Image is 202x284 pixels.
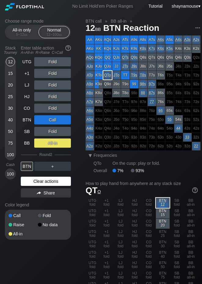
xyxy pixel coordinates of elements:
[139,35,147,44] div: A8s
[130,89,138,97] div: 100% fold in prior round
[128,239,141,249] div: HJ fold
[9,223,38,227] div: Raise
[174,142,183,150] div: 100% fold in prior round
[21,57,33,66] div: UTG
[128,208,141,218] div: HJ fold
[130,35,138,44] div: A9s
[139,115,147,124] div: 100% fold in prior round
[139,142,147,150] div: 100% fold in prior round
[121,115,130,124] div: 100% fold in prior round
[100,208,113,218] div: +1 fold
[165,62,174,71] div: J5s
[183,89,192,97] div: 100% fold in prior round
[86,250,99,260] div: UTG fold
[112,133,121,142] div: 100% fold in prior round
[112,71,121,79] div: On the cusp: play or fold.
[194,24,201,31] img: ellipsis.fd386fe8.svg
[86,115,94,124] div: On the cusp: play or fold.
[85,18,103,24] span: BTN call
[86,208,99,218] div: UTG fold
[41,32,67,37] div: 12 – 100
[112,89,121,97] div: J8o
[21,162,33,171] div: BTN
[21,92,33,101] div: HJ
[192,62,200,71] div: 100% fold in prior round
[165,142,174,150] div: 100% fold in prior round
[192,35,200,44] div: On the cusp: play or fold.
[165,80,174,88] div: 100% fold in prior round
[183,133,192,142] div: On the cusp: play or fold.
[121,133,130,142] div: 100% fold in prior round
[183,80,192,88] div: 100% fold in prior round
[192,115,200,124] div: 100% fold in prior round
[184,260,198,270] div: BB all-in
[139,106,147,115] div: 100% fold in prior round
[21,177,71,186] div: Clear actions
[148,115,156,124] div: 100% fold in prior round
[148,142,156,150] div: 100% fold in prior round
[6,104,15,113] div: 30
[156,71,165,79] div: T6s
[94,142,103,150] div: 100% fold in prior round
[192,133,200,142] div: 100% fold in prior round
[165,71,174,79] div: 100% fold in prior round
[165,35,174,44] div: A5s
[112,161,160,166] div: On the cusp: play or fold.
[192,44,200,53] div: K2s
[86,133,94,142] div: On the cusp: play or fold.
[121,71,130,79] div: TT
[156,62,165,71] div: J6s
[192,142,200,150] div: On the cusp: play or fold.
[128,229,141,239] div: HJ fold
[165,124,174,133] div: 100% fold in prior round
[165,44,174,53] div: On the cusp: play or fold.
[170,229,184,239] div: SB fold
[114,239,127,249] div: LJ fold
[94,53,103,62] div: KQo
[2,50,18,55] div: Tourney
[170,250,184,260] div: SB fold
[128,219,141,229] div: HJ fold
[100,250,113,260] div: +1 fold
[103,71,112,79] div: On the cusp: play or fold.
[156,53,165,62] div: Q6s
[148,44,156,53] div: On the cusp: play or fold.
[86,98,94,106] div: On the cusp: play or fold.
[165,53,174,62] div: Q5s
[103,80,112,88] div: Q9o
[156,208,170,218] div: BTN 15
[139,80,147,88] div: On the cusp: play or fold.
[148,62,156,71] div: J7s
[86,239,99,249] div: UTG fold
[165,133,174,142] div: 100% fold in prior round
[103,53,112,62] div: QQ
[131,168,144,173] div: 93%
[121,98,130,106] div: 100% fold in prior round
[9,213,38,218] div: Call
[184,250,198,260] div: BB all-in
[170,198,184,208] div: SB fold
[183,71,192,79] div: 100% fold in prior round
[94,168,112,173] div: Overall
[174,89,183,97] div: 100% fold in prior round
[165,89,174,97] div: 100% fold in prior round
[94,153,117,158] span: Frequencies
[94,35,103,44] div: AKs
[183,115,192,124] div: 100% fold in prior round
[174,71,183,79] div: 100% fold in prior round
[6,169,15,179] div: 100
[95,25,101,32] span: bb
[156,124,165,133] div: 100% fold in prior round
[86,260,99,270] div: UTG fold
[156,239,170,249] div: BTN 30
[156,106,165,115] div: On the cusp: play or fold.
[183,106,192,115] div: 100% fold in prior round
[192,106,200,115] div: 100% fold in prior round
[148,98,156,106] div: On the cusp: play or fold.
[24,32,28,37] span: bb
[192,187,198,194] img: help.32db89a4.svg
[6,138,15,148] div: 75
[39,153,52,157] div: Round 2
[142,239,156,249] div: CO fold
[130,53,138,62] div: On the cusp: play or fold.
